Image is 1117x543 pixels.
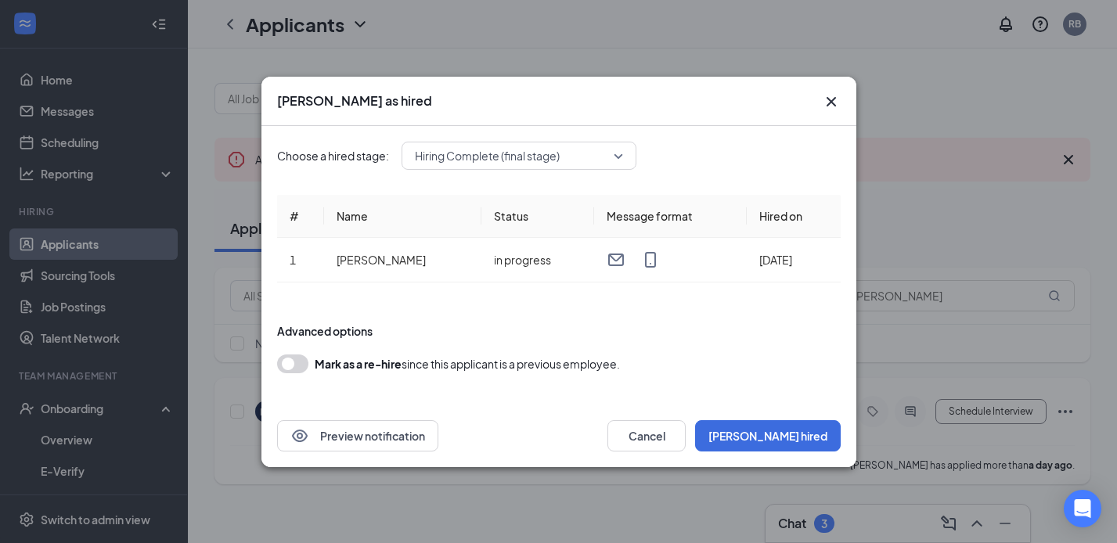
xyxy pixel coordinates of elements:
td: [PERSON_NAME] [324,238,481,282]
span: Hiring Complete (final stage) [415,144,560,167]
div: Advanced options [277,323,841,339]
button: Close [822,92,841,111]
td: [DATE] [747,238,841,282]
td: in progress [481,238,594,282]
span: 1 [290,253,296,267]
button: Cancel [607,420,686,451]
th: # [277,195,324,238]
div: Open Intercom Messenger [1064,490,1101,527]
b: Mark as a re-hire [315,357,402,371]
th: Name [324,195,481,238]
svg: Cross [822,92,841,111]
svg: Email [607,250,625,269]
th: Message format [594,195,747,238]
button: [PERSON_NAME] hired [695,420,841,451]
button: EyePreview notification [277,420,438,451]
span: Choose a hired stage: [277,147,389,164]
svg: MobileSms [641,250,660,269]
svg: Eye [290,426,309,445]
h3: [PERSON_NAME] as hired [277,92,432,110]
th: Status [481,195,594,238]
th: Hired on [747,195,841,238]
div: since this applicant is a previous employee. [315,354,620,373]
